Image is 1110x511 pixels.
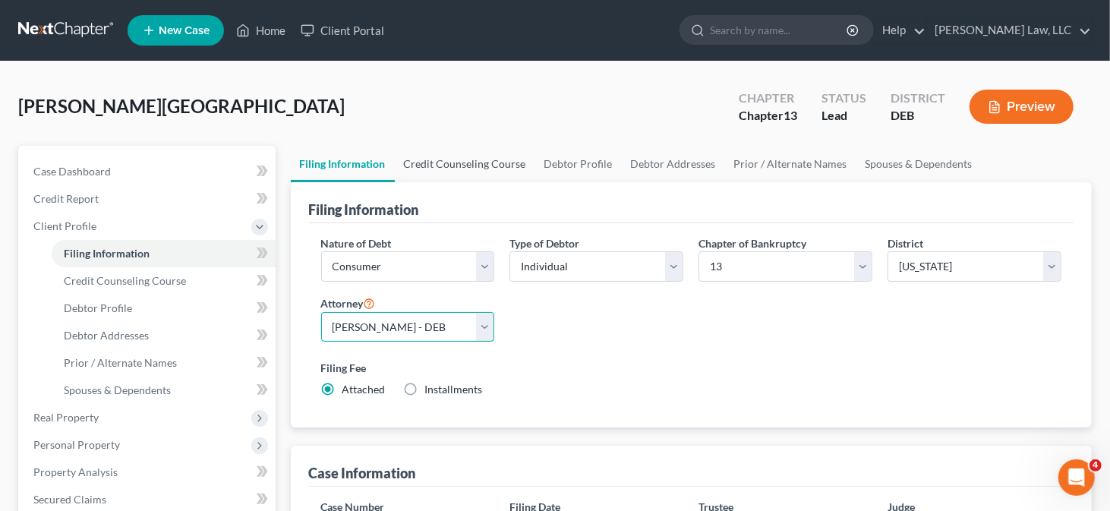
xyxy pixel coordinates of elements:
[1090,459,1102,472] span: 4
[64,274,186,287] span: Credit Counseling Course
[784,108,797,122] span: 13
[509,235,579,251] label: Type of Debtor
[64,247,150,260] span: Filing Information
[21,158,276,185] a: Case Dashboard
[52,267,276,295] a: Credit Counseling Course
[52,322,276,349] a: Debtor Addresses
[21,459,276,486] a: Property Analysis
[33,192,99,205] span: Credit Report
[321,294,376,312] label: Attorney
[33,411,99,424] span: Real Property
[64,356,177,369] span: Prior / Alternate Names
[535,146,622,182] a: Debtor Profile
[698,235,806,251] label: Chapter of Bankruptcy
[52,295,276,322] a: Debtor Profile
[33,219,96,232] span: Client Profile
[395,146,535,182] a: Credit Counseling Course
[291,146,395,182] a: Filing Information
[321,360,1062,376] label: Filing Fee
[229,17,293,44] a: Home
[710,16,849,44] input: Search by name...
[33,438,120,451] span: Personal Property
[309,464,416,482] div: Case Information
[64,383,171,396] span: Spouses & Dependents
[821,107,866,125] div: Lead
[891,107,945,125] div: DEB
[18,95,345,117] span: [PERSON_NAME][GEOGRAPHIC_DATA]
[739,90,797,107] div: Chapter
[425,383,483,396] span: Installments
[927,17,1091,44] a: [PERSON_NAME] Law, LLC
[64,329,149,342] span: Debtor Addresses
[309,200,419,219] div: Filing Information
[293,17,392,44] a: Client Portal
[52,377,276,404] a: Spouses & Dependents
[888,235,923,251] label: District
[821,90,866,107] div: Status
[52,240,276,267] a: Filing Information
[342,383,386,396] span: Attached
[856,146,982,182] a: Spouses & Dependents
[33,493,106,506] span: Secured Claims
[725,146,856,182] a: Prior / Alternate Names
[1058,459,1095,496] iframe: Intercom live chat
[321,235,392,251] label: Nature of Debt
[52,349,276,377] a: Prior / Alternate Names
[739,107,797,125] div: Chapter
[33,465,118,478] span: Property Analysis
[875,17,926,44] a: Help
[159,25,210,36] span: New Case
[64,301,132,314] span: Debtor Profile
[970,90,1074,124] button: Preview
[33,165,111,178] span: Case Dashboard
[891,90,945,107] div: District
[21,185,276,213] a: Credit Report
[622,146,725,182] a: Debtor Addresses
